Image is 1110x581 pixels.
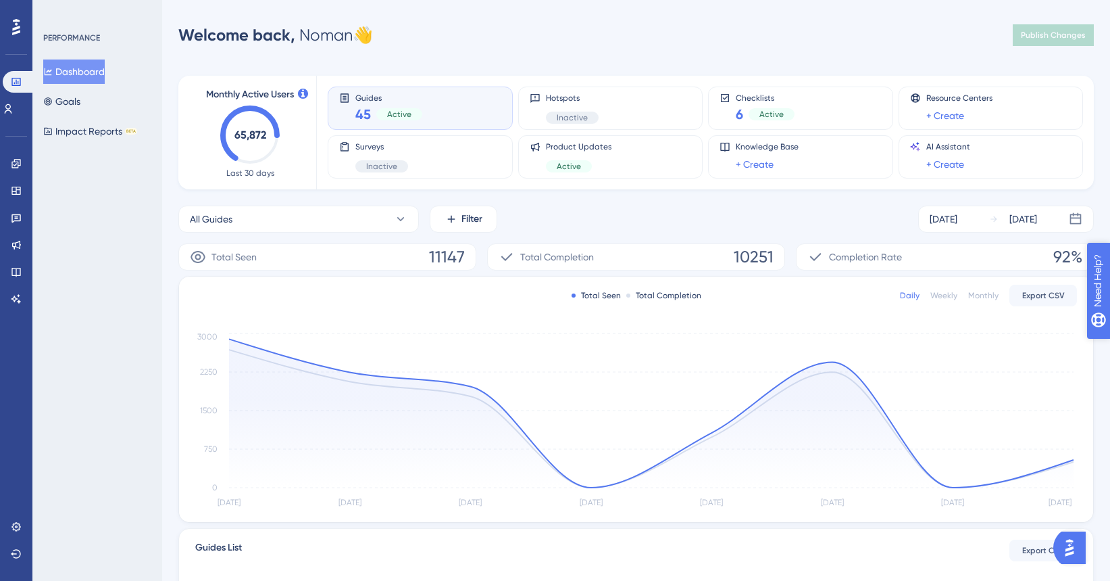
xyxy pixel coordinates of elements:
[459,498,482,507] tspan: [DATE]
[197,332,218,342] tspan: 3000
[829,249,902,265] span: Completion Rate
[206,87,294,103] span: Monthly Active Users
[195,540,242,561] span: Guides List
[1021,30,1086,41] span: Publish Changes
[218,498,241,507] tspan: [DATE]
[626,290,701,301] div: Total Completion
[557,161,581,172] span: Active
[930,211,957,227] div: [DATE]
[211,249,257,265] span: Total Seen
[736,141,799,152] span: Knowledge Base
[926,141,970,152] span: AI Assistant
[1053,246,1082,268] span: 92%
[178,206,419,233] button: All Guides
[926,108,964,124] a: + Create
[736,105,743,124] span: 6
[32,3,84,20] span: Need Help?
[43,119,137,143] button: Impact ReportsBETA
[355,93,422,102] span: Guides
[461,211,482,227] span: Filter
[941,498,964,507] tspan: [DATE]
[43,89,80,114] button: Goals
[1053,528,1094,568] iframe: UserGuiding AI Assistant Launcher
[212,483,218,492] tspan: 0
[968,290,999,301] div: Monthly
[736,156,774,172] a: + Create
[572,290,621,301] div: Total Seen
[700,498,723,507] tspan: [DATE]
[930,290,957,301] div: Weekly
[43,32,100,43] div: PERFORMANCE
[900,290,919,301] div: Daily
[546,93,599,103] span: Hotspots
[355,105,371,124] span: 45
[1022,290,1065,301] span: Export CSV
[429,246,465,268] span: 11147
[178,25,295,45] span: Welcome back,
[1009,285,1077,306] button: Export CSV
[234,129,266,141] text: 65,872
[338,498,361,507] tspan: [DATE]
[200,367,218,377] tspan: 2250
[1049,498,1071,507] tspan: [DATE]
[736,93,794,102] span: Checklists
[1013,24,1094,46] button: Publish Changes
[557,112,588,123] span: Inactive
[580,498,603,507] tspan: [DATE]
[734,246,774,268] span: 10251
[178,24,373,46] div: Noman 👋
[366,161,397,172] span: Inactive
[125,128,137,135] div: BETA
[759,109,784,120] span: Active
[226,168,274,179] span: Last 30 days
[387,109,411,120] span: Active
[43,60,105,84] button: Dashboard
[190,211,232,227] span: All Guides
[1009,211,1037,227] div: [DATE]
[821,498,844,507] tspan: [DATE]
[1009,540,1077,561] button: Export CSV
[926,93,992,103] span: Resource Centers
[546,141,611,152] span: Product Updates
[204,444,218,454] tspan: 750
[355,141,408,152] span: Surveys
[200,406,218,415] tspan: 1500
[430,206,497,233] button: Filter
[926,156,964,172] a: + Create
[1022,545,1065,556] span: Export CSV
[520,249,594,265] span: Total Completion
